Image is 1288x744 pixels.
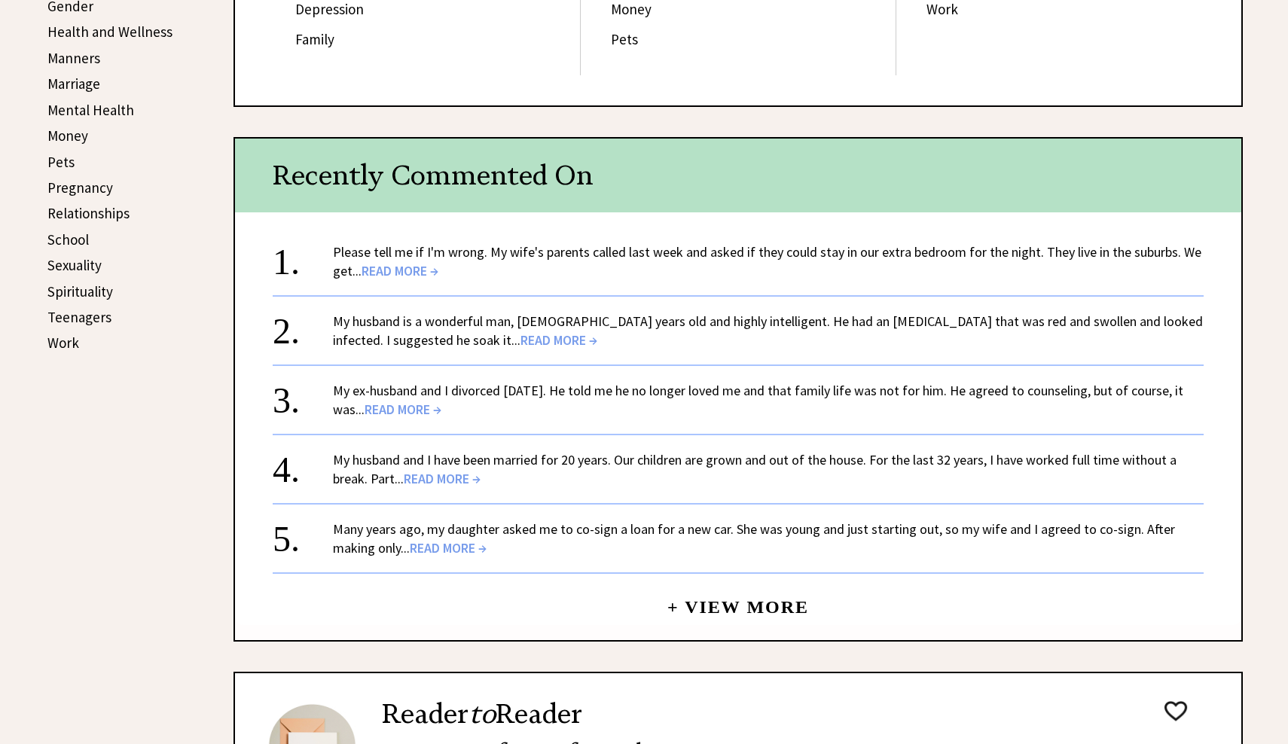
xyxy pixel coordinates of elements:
[520,331,597,349] span: READ MORE →
[273,520,333,547] div: 5.
[410,539,487,556] span: READ MORE →
[47,256,102,274] a: Sexuality
[404,470,481,487] span: READ MORE →
[1162,698,1189,724] img: heart_outline%201.png
[365,401,441,418] span: READ MORE →
[47,178,113,197] a: Pregnancy
[47,308,111,326] a: Teenagers
[47,127,88,145] a: Money
[47,101,134,119] a: Mental Health
[47,282,113,300] a: Spirituality
[47,49,100,67] a: Manners
[611,30,638,48] a: Pets
[362,262,438,279] span: READ MORE →
[47,153,75,171] a: Pets
[273,450,333,478] div: 4.
[295,30,334,48] a: Family
[273,242,333,270] div: 1.
[47,75,100,93] a: Marriage
[47,23,172,41] a: Health and Wellness
[273,312,333,340] div: 2.
[333,382,1183,418] a: My ex-husband and I divorced [DATE]. He told me he no longer loved me and that family life was no...
[47,230,89,249] a: School
[667,584,809,617] a: + View More
[333,243,1201,279] a: Please tell me if I'm wrong. My wife's parents called last week and asked if they could stay in o...
[47,334,79,352] a: Work
[47,204,130,222] a: Relationships
[273,381,333,409] div: 3.
[333,451,1177,487] a: My husband and I have been married for 20 years. Our children are grown and out of the house. For...
[333,313,1203,349] a: My husband is a wonderful man, [DEMOGRAPHIC_DATA] years old and highly intelligent. He had an [ME...
[469,697,496,730] span: to
[235,139,1241,212] div: Recently Commented On
[333,520,1175,556] a: Many years ago, my daughter asked me to co-sign a loan for a new car. She was young and just star...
